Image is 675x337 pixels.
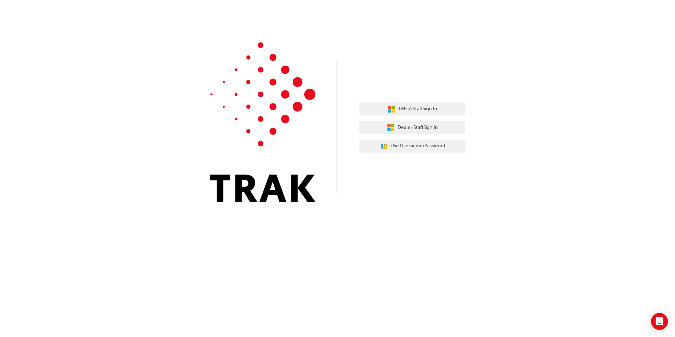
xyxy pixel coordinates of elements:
span: Use Username/Password [390,142,445,150]
button: Use Username/Password [359,140,465,153]
span: TMCA Staff Sign In [398,105,437,113]
img: Trak [210,42,316,202]
span: Dealer Staff Sign In [398,124,438,132]
div: Open Intercom Messenger [651,313,668,330]
button: Dealer StaffSign In [359,121,465,134]
button: TMCA StaffSign In [359,102,465,116]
